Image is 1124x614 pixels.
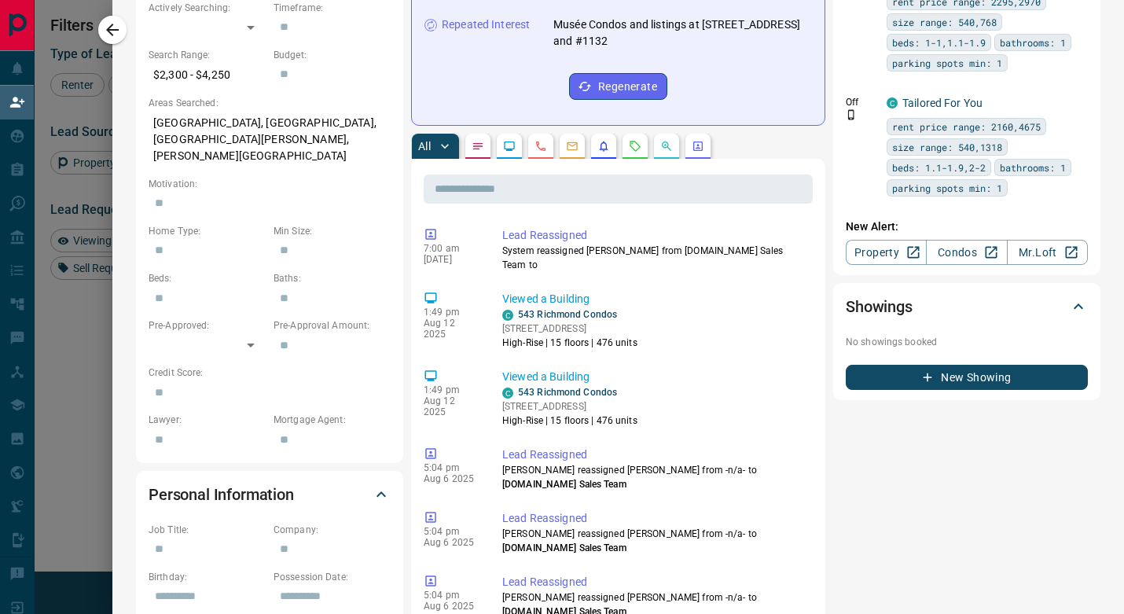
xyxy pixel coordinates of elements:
p: [PERSON_NAME] reassigned [PERSON_NAME] from -n/a- to [502,463,806,491]
p: Home Type: [149,224,266,238]
p: Min Size: [274,224,391,238]
a: 543 Richmond Condos [518,387,617,398]
p: Birthday: [149,570,266,584]
p: 5:04 pm [424,590,479,601]
p: 7:00 am [424,243,479,254]
a: Condos [926,240,1007,265]
div: condos.ca [887,97,898,108]
span: [DOMAIN_NAME] Sales Team [502,542,626,553]
p: Repeated Interest [442,17,530,33]
p: Possession Date: [274,570,391,584]
span: rent price range: 2160,4675 [892,119,1041,134]
svg: Push Notification Only [846,109,857,120]
p: [PERSON_NAME] reassigned [PERSON_NAME] from -n/a- to [502,527,806,555]
div: Showings [846,288,1088,325]
p: 5:04 pm [424,526,479,537]
svg: Notes [472,140,484,153]
p: Aug 6 2025 [424,537,479,548]
a: Mr.Loft [1007,240,1088,265]
span: [DOMAIN_NAME] Sales Team [502,479,626,490]
svg: Lead Browsing Activity [503,140,516,153]
p: Lead Reassigned [502,227,806,244]
svg: Agent Actions [692,140,704,153]
p: Beds: [149,271,266,285]
p: Job Title: [149,523,266,537]
p: Lawyer: [149,413,266,427]
div: Personal Information [149,476,391,513]
svg: Listing Alerts [597,140,610,153]
div: condos.ca [502,388,513,399]
a: Property [846,240,927,265]
button: Regenerate [569,73,667,100]
span: beds: 1-1,1.1-1.9 [892,35,986,50]
a: 543 Richmond Condos [518,309,617,320]
p: Aug 6 2025 [424,601,479,612]
p: [DATE] [424,254,479,265]
p: Budget: [274,48,391,62]
p: Actively Searching: [149,1,266,15]
p: Pre-Approval Amount: [274,318,391,333]
p: Pre-Approved: [149,318,266,333]
span: size range: 540,1318 [892,139,1002,155]
p: Baths: [274,271,391,285]
p: [STREET_ADDRESS] [502,322,637,336]
span: bathrooms: 1 [1000,35,1066,50]
p: $2,300 - $4,250 [149,62,266,88]
p: New Alert: [846,219,1088,235]
span: parking spots min: 1 [892,55,1002,71]
div: condos.ca [502,310,513,321]
p: Search Range: [149,48,266,62]
span: parking spots min: 1 [892,180,1002,196]
p: Viewed a Building [502,369,806,385]
button: New Showing [846,365,1088,390]
p: Motivation: [149,177,391,191]
span: bathrooms: 1 [1000,160,1066,175]
p: Aug 12 2025 [424,318,479,340]
svg: Calls [534,140,547,153]
p: 1:49 pm [424,384,479,395]
p: Company: [274,523,391,537]
p: Musée Condos and listings at [STREET_ADDRESS] and #1132 [553,17,812,50]
p: Lead Reassigned [502,574,806,590]
p: 1:49 pm [424,307,479,318]
span: beds: 1.1-1.9,2-2 [892,160,986,175]
p: No showings booked [846,335,1088,349]
p: Aug 6 2025 [424,473,479,484]
p: Lead Reassigned [502,510,806,527]
svg: Emails [566,140,579,153]
h2: Personal Information [149,482,294,507]
p: 5:04 pm [424,462,479,473]
p: High-Rise | 15 floors | 476 units [502,414,637,428]
h2: Showings [846,294,913,319]
p: High-Rise | 15 floors | 476 units [502,336,637,350]
p: Off [846,95,877,109]
p: Areas Searched: [149,96,391,110]
p: Aug 12 2025 [424,395,479,417]
p: [GEOGRAPHIC_DATA], [GEOGRAPHIC_DATA], [GEOGRAPHIC_DATA][PERSON_NAME], [PERSON_NAME][GEOGRAPHIC_DATA] [149,110,391,169]
p: Mortgage Agent: [274,413,391,427]
p: System reassigned [PERSON_NAME] from [DOMAIN_NAME] Sales Team to [502,244,806,272]
p: Lead Reassigned [502,447,806,463]
p: Timeframe: [274,1,391,15]
svg: Requests [629,140,641,153]
p: [STREET_ADDRESS] [502,399,637,414]
span: size range: 540,768 [892,14,997,30]
a: Tailored For You [902,97,983,109]
p: Viewed a Building [502,291,806,307]
p: All [418,141,431,152]
svg: Opportunities [660,140,673,153]
p: Credit Score: [149,366,391,380]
